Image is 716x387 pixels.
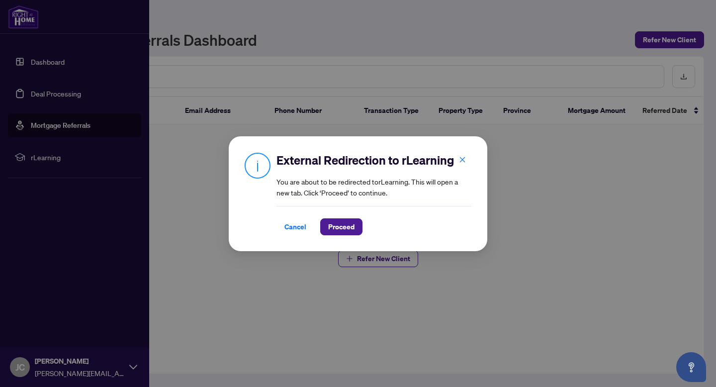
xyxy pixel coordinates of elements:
img: Info Icon [245,152,270,179]
button: Proceed [320,218,362,235]
span: close [459,156,466,163]
button: Cancel [276,218,314,235]
h2: External Redirection to rLearning [276,152,471,168]
span: Cancel [284,219,306,235]
div: You are about to be redirected to rLearning . This will open a new tab. Click ‘Proceed’ to continue. [276,152,471,235]
span: Proceed [328,219,355,235]
button: Open asap [676,352,706,382]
